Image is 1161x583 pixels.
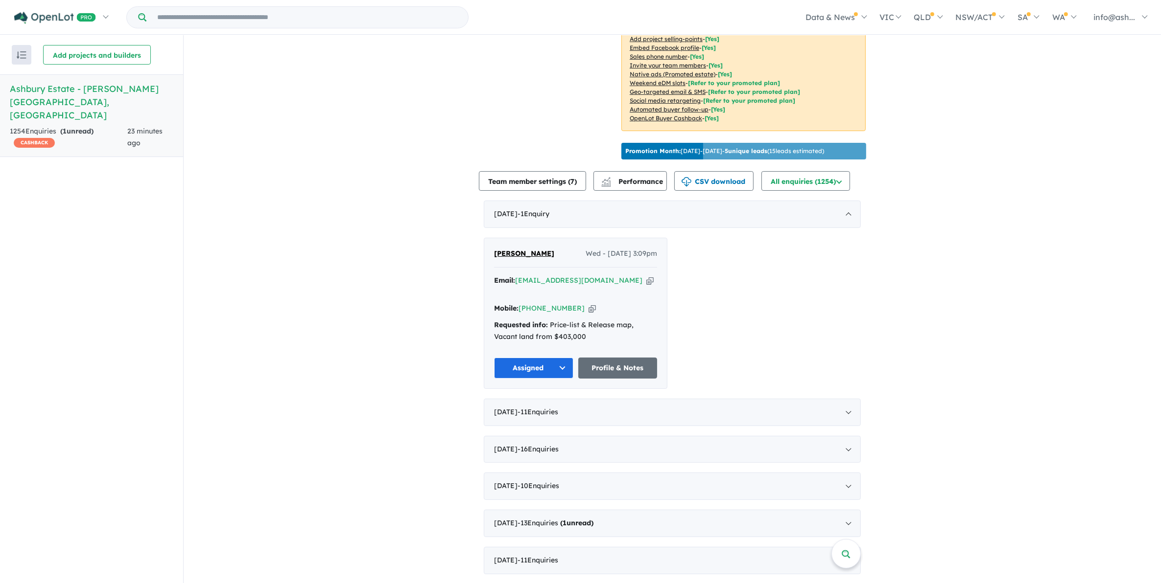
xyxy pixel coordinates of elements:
u: Invite your team members [630,62,706,69]
span: [ Yes ] [690,53,704,60]
img: download icon [682,177,691,187]
div: [DATE] [484,510,861,537]
div: [DATE] [484,472,861,500]
b: 5 unique leads [725,147,767,155]
b: Promotion Month: [625,147,681,155]
span: [ Yes ] [705,35,719,43]
strong: Email: [494,276,515,285]
u: OpenLot Buyer Cashback [630,114,702,122]
a: [PERSON_NAME] [494,248,554,260]
span: - 11 Enquir ies [518,407,558,416]
h5: Ashbury Estate - [PERSON_NAME][GEOGRAPHIC_DATA] , [GEOGRAPHIC_DATA] [10,82,173,122]
strong: Requested info: [494,320,548,329]
p: [DATE] - [DATE] - ( 15 leads estimated) [625,147,824,156]
span: CASHBACK [14,138,55,148]
span: [Yes] [711,106,725,113]
u: Add project selling-points [630,35,703,43]
img: Openlot PRO Logo White [14,12,96,24]
span: - 10 Enquir ies [518,481,559,490]
span: [Refer to your promoted plan] [708,88,800,95]
span: [ Yes ] [709,62,723,69]
strong: ( unread) [560,518,593,527]
u: Geo-targeted email & SMS [630,88,706,95]
button: Performance [593,171,667,191]
button: Team member settings (7) [479,171,586,191]
u: Embed Facebook profile [630,44,699,51]
img: sort.svg [17,51,26,59]
button: All enquiries (1254) [761,171,850,191]
a: [PHONE_NUMBER] [519,304,585,313]
div: 1254 Enquir ies [10,126,127,149]
div: Price-list & Release map, Vacant land from $403,000 [494,319,657,343]
button: Add projects and builders [43,45,151,65]
a: Profile & Notes [578,358,658,379]
a: [EMAIL_ADDRESS][DOMAIN_NAME] [515,276,642,285]
u: Automated buyer follow-up [630,106,709,113]
button: CSV download [674,171,754,191]
div: [DATE] [484,436,861,463]
span: Wed - [DATE] 3:09pm [586,248,657,260]
button: Assigned [494,358,573,379]
span: [Yes] [705,114,719,122]
img: bar-chart.svg [601,180,611,187]
span: - 16 Enquir ies [518,445,559,453]
span: - 13 Enquir ies [518,518,593,527]
span: 23 minutes ago [127,127,163,147]
u: Weekend eDM slots [630,79,686,87]
span: Performance [603,177,663,186]
span: info@ash... [1093,12,1135,22]
u: Social media retargeting [630,97,701,104]
span: 7 [570,177,574,186]
span: [Yes] [718,70,732,78]
u: Native ads (Promoted estate) [630,70,715,78]
u: Sales phone number [630,53,687,60]
span: [Refer to your promoted plan] [688,79,780,87]
strong: ( unread) [60,127,94,135]
div: [DATE] [484,201,861,228]
button: Copy [589,303,596,314]
button: Copy [646,275,654,286]
span: - 11 Enquir ies [518,556,558,564]
span: 1 [63,127,67,135]
strong: Mobile: [494,304,519,313]
div: [DATE] [484,547,861,574]
span: - 1 Enquir y [518,209,549,218]
span: [ Yes ] [702,44,716,51]
input: Try estate name, suburb, builder or developer [148,7,466,28]
img: line-chart.svg [602,177,611,182]
span: [PERSON_NAME] [494,249,554,258]
span: 1 [563,518,567,527]
div: [DATE] [484,399,861,426]
span: [Refer to your promoted plan] [703,97,795,104]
